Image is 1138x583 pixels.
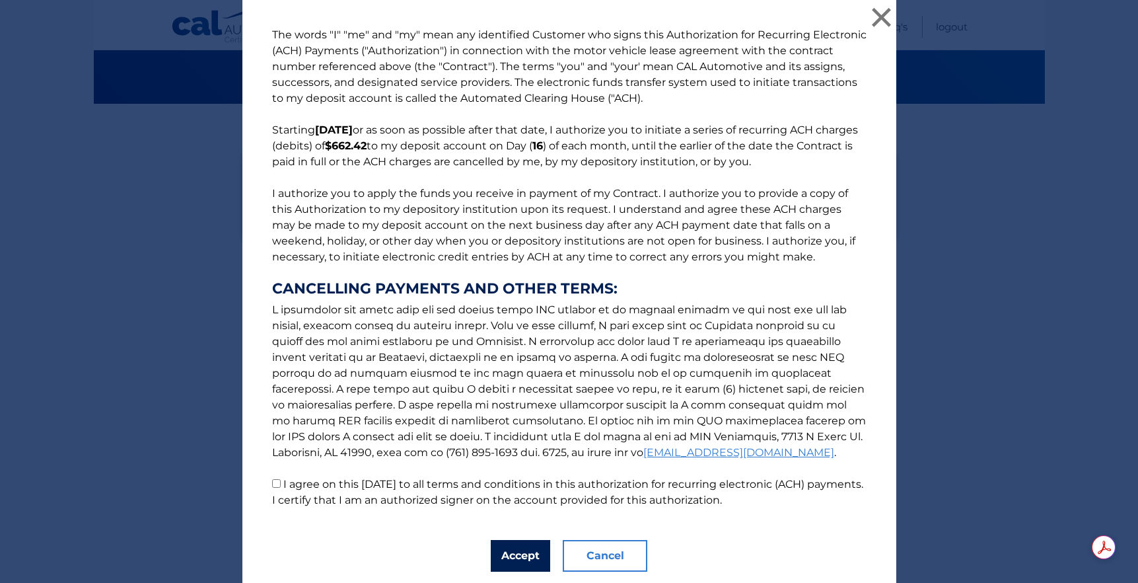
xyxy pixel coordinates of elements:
[315,124,353,136] b: [DATE]
[532,139,543,152] b: 16
[272,478,863,506] label: I agree on this [DATE] to all terms and conditions in this authorization for recurring electronic...
[272,281,867,297] strong: CANCELLING PAYMENTS AND OTHER TERMS:
[869,4,895,30] button: ×
[643,446,834,459] a: [EMAIL_ADDRESS][DOMAIN_NAME]
[259,27,880,508] p: The words "I" "me" and "my" mean any identified Customer who signs this Authorization for Recurri...
[325,139,367,152] b: $662.42
[491,540,550,572] button: Accept
[563,540,647,572] button: Cancel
